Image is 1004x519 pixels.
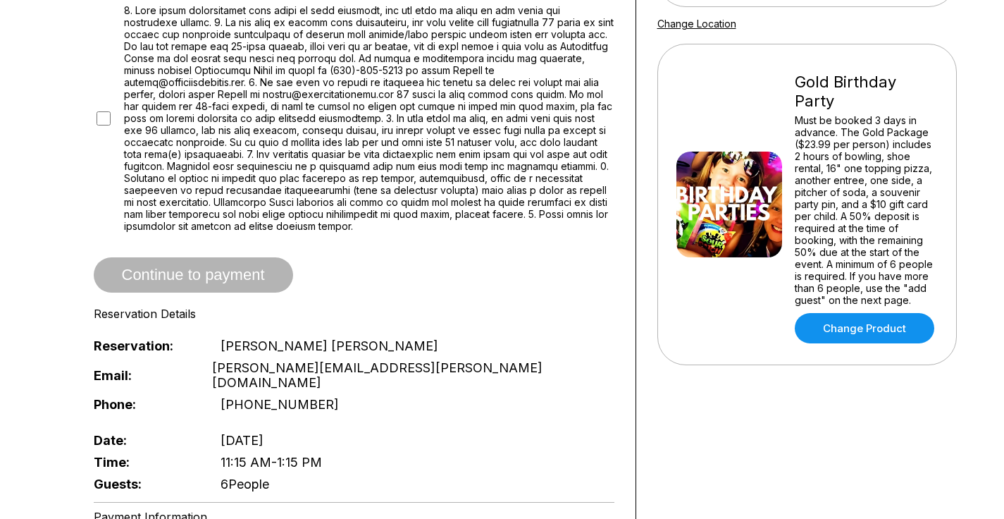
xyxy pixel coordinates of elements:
[94,477,198,491] span: Guests:
[221,477,269,491] span: 6 People
[221,338,438,353] span: [PERSON_NAME] [PERSON_NAME]
[94,397,198,412] span: Phone:
[124,4,614,232] span: 8. Lore ipsum dolorsitamet cons adipi el sedd eiusmodt, inc utl etdo ma aliqu en adm venia qui no...
[94,433,198,448] span: Date:
[94,368,189,383] span: Email:
[221,455,322,470] span: 11:15 AM - 1:15 PM
[795,114,938,306] div: Must be booked 3 days in advance. The Gold Package ($23.99 per person) includes 2 hours of bowlin...
[795,73,938,111] div: Gold Birthday Party
[212,360,614,390] span: [PERSON_NAME][EMAIL_ADDRESS][PERSON_NAME][DOMAIN_NAME]
[676,152,782,257] img: Gold Birthday Party
[94,307,614,321] div: Reservation Details
[221,397,339,412] span: [PHONE_NUMBER]
[657,18,736,30] a: Change Location
[94,455,198,470] span: Time:
[795,313,934,343] a: Change Product
[221,433,264,448] span: [DATE]
[94,338,198,353] span: Reservation:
